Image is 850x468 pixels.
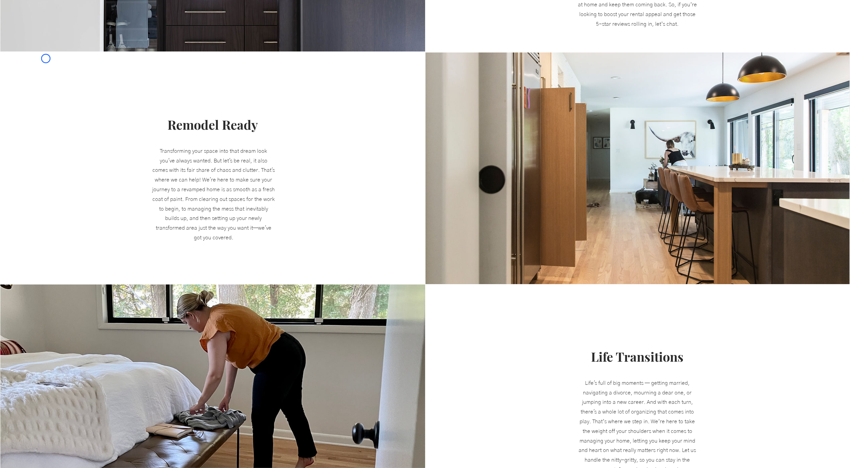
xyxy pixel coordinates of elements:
span: Life Transitions [591,348,684,365]
span: Remodel Ready [167,116,258,133]
span: Transforming your space into that dream look you've always wanted. But let's be real, it also com... [152,148,275,240]
img: Get Remodel Ready with Decluttering and Organizing [426,52,850,284]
